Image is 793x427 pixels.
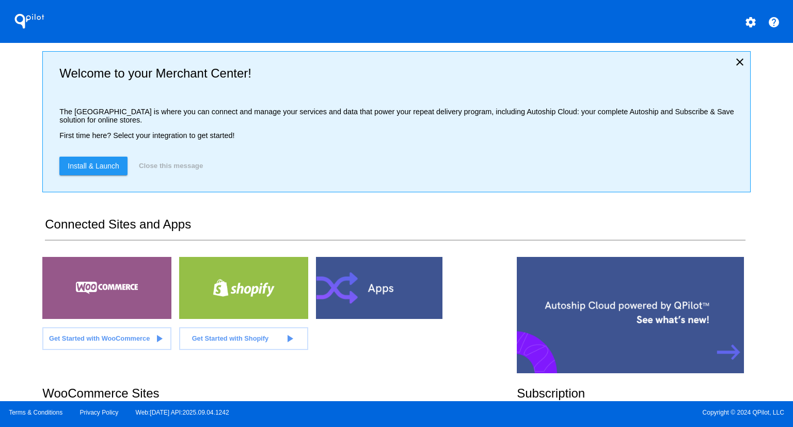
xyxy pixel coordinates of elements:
[59,66,741,81] h2: Welcome to your Merchant Center!
[59,108,741,124] p: The [GEOGRAPHIC_DATA] is where you can connect and manage your services and data that power your ...
[136,157,206,175] button: Close this message
[192,334,269,342] span: Get Started with Shopify
[59,157,128,175] a: Install & Launch
[153,332,165,345] mat-icon: play_arrow
[405,409,784,416] span: Copyright © 2024 QPilot, LLC
[9,11,50,32] h1: QPilot
[42,386,517,401] h2: WooCommerce Sites
[283,332,296,345] mat-icon: play_arrow
[734,56,746,68] mat-icon: close
[59,131,741,140] p: First time here? Select your integration to get started!
[80,409,119,416] a: Privacy Policy
[49,334,150,342] span: Get Started with WooCommerce
[179,327,308,350] a: Get Started with Shopify
[42,327,171,350] a: Get Started with WooCommerce
[45,217,745,240] h2: Connected Sites and Apps
[768,16,780,28] mat-icon: help
[9,409,62,416] a: Terms & Conditions
[517,386,751,401] h2: Subscription
[136,409,229,416] a: Web:[DATE] API:2025.09.04.1242
[744,16,757,28] mat-icon: settings
[68,162,119,170] span: Install & Launch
